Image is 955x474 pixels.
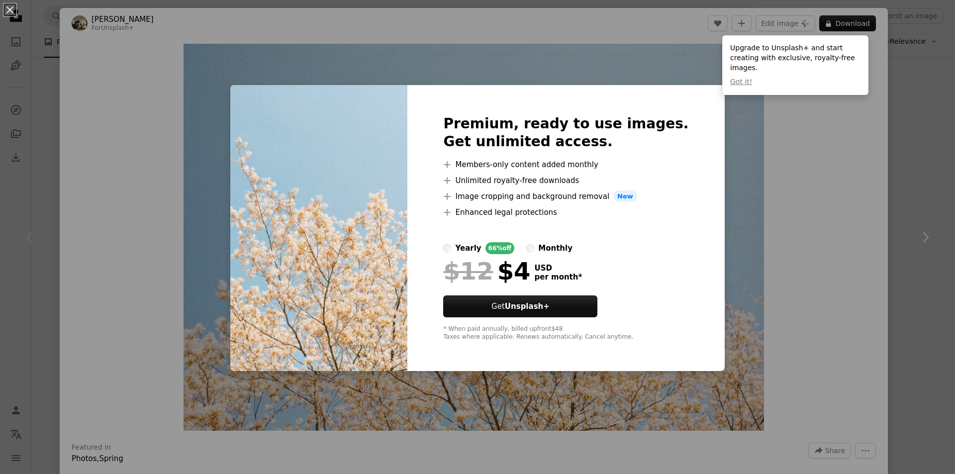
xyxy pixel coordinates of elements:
[443,325,688,341] div: * When paid annually, billed upfront $48 Taxes where applicable. Renews automatically. Cancel any...
[443,190,688,202] li: Image cropping and background removal
[443,206,688,218] li: Enhanced legal protections
[538,242,573,254] div: monthly
[443,258,493,284] span: $12
[443,115,688,151] h2: Premium, ready to use images. Get unlimited access.
[455,242,481,254] div: yearly
[505,302,550,311] strong: Unsplash+
[534,273,582,282] span: per month *
[443,244,451,252] input: yearly66%off
[613,190,637,202] span: New
[443,175,688,187] li: Unlimited royalty-free downloads
[534,264,582,273] span: USD
[526,244,534,252] input: monthly
[485,242,515,254] div: 66% off
[722,35,868,95] div: Upgrade to Unsplash+ and start creating with exclusive, royalty-free images.
[730,77,752,87] button: Got it!
[443,159,688,171] li: Members-only content added monthly
[443,295,597,317] button: GetUnsplash+
[443,258,530,284] div: $4
[230,85,407,372] img: premium_photo-1707229723342-1dc24b80ffd6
